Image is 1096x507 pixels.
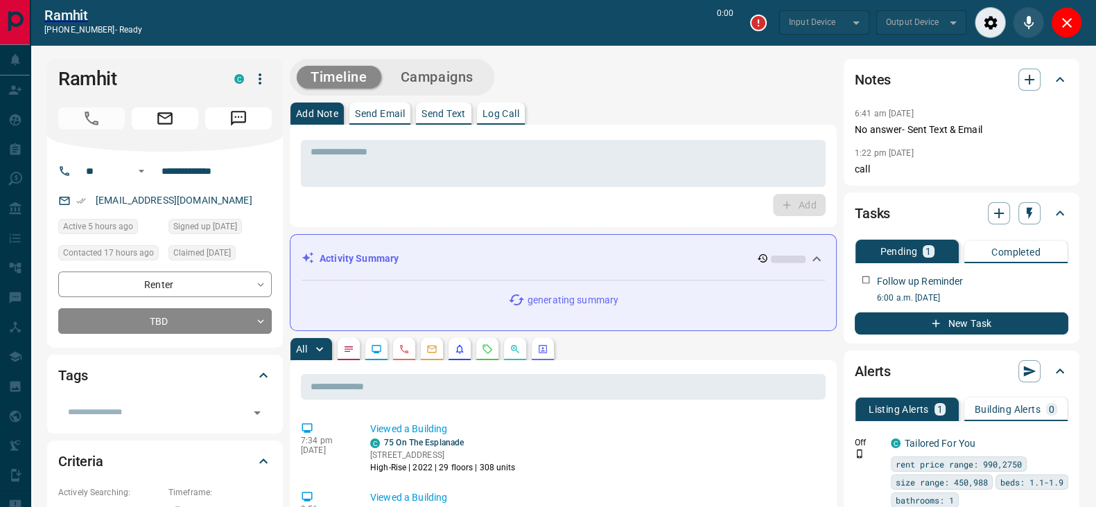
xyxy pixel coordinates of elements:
[387,66,487,89] button: Campaigns
[1013,7,1044,38] div: Mute
[855,63,1068,96] div: Notes
[133,163,150,179] button: Open
[877,274,963,289] p: Follow up Reminder
[320,251,399,266] p: Activity Summary
[58,219,162,238] div: Tue Oct 14 2025
[896,475,988,489] span: size range: 450,988
[63,220,133,233] span: Active 5 hours ago
[296,109,338,118] p: Add Note
[58,450,103,472] h2: Criteria
[96,195,252,206] a: [EMAIL_ADDRESS][DOMAIN_NAME]
[855,436,882,449] p: Off
[234,74,244,84] div: condos.ca
[44,7,142,24] a: Ramhit
[421,109,466,118] p: Send Text
[343,344,354,355] svg: Notes
[528,293,618,308] p: generating summary
[76,196,86,206] svg: Email Verified
[355,109,405,118] p: Send Email
[855,123,1068,137] p: No answer- Sent Text & Email
[510,344,521,355] svg: Opportunities
[537,344,548,355] svg: Agent Actions
[173,220,237,233] span: Signed up [DATE]
[371,344,382,355] svg: Lead Browsing Activity
[896,457,1022,471] span: rent price range: 990,2750
[58,308,272,334] div: TBD
[58,445,272,478] div: Criteria
[855,449,864,459] svg: Push Notification Only
[482,344,493,355] svg: Requests
[370,449,516,461] p: [STREET_ADDRESS]
[205,107,272,130] span: Message
[58,359,272,392] div: Tags
[63,246,154,260] span: Contacted 17 hours ago
[173,246,231,260] span: Claimed [DATE]
[975,7,1006,38] div: Audio Settings
[1051,7,1082,38] div: Close
[896,493,954,507] span: bathrooms: 1
[168,486,272,499] p: Timeframe:
[877,292,1068,304] p: 6:00 a.m. [DATE]
[880,247,917,256] p: Pending
[58,107,125,130] span: Call
[296,344,307,354] p: All
[247,403,267,423] button: Open
[855,197,1068,230] div: Tasks
[855,202,890,224] h2: Tasks
[855,312,1068,335] button: New Task
[297,66,381,89] button: Timeline
[168,219,272,238] div: Tue Sep 15 2020
[370,490,820,505] p: Viewed a Building
[975,404,1041,414] p: Building Alerts
[905,438,975,449] a: Tailored For You
[855,148,914,158] p: 1:22 pm [DATE]
[855,162,1068,177] p: call
[937,404,943,414] p: 1
[132,107,198,130] span: Email
[869,404,929,414] p: Listing Alerts
[482,109,519,118] p: Log Call
[58,486,162,499] p: Actively Searching:
[1000,475,1063,489] span: beds: 1.1-1.9
[58,245,162,265] div: Tue Oct 14 2025
[384,438,464,447] a: 75 On The Esplanade
[426,344,437,355] svg: Emails
[925,247,931,256] p: 1
[855,109,914,118] p: 6:41 am [DATE]
[855,360,891,382] h2: Alerts
[58,68,214,90] h1: Ramhit
[44,24,142,36] p: [PHONE_NUMBER] -
[370,438,380,448] div: condos.ca
[168,245,272,265] div: Sun Oct 12 2025
[370,422,820,436] p: Viewed a Building
[58,364,87,386] h2: Tags
[1049,404,1054,414] p: 0
[370,461,516,474] p: High-Rise | 2022 | 29 floors | 308 units
[119,25,143,35] span: ready
[991,247,1041,257] p: Completed
[301,445,349,455] p: [DATE]
[58,272,272,297] div: Renter
[855,69,891,91] h2: Notes
[717,7,733,38] p: 0:00
[891,438,901,448] div: condos.ca
[301,436,349,445] p: 7:34 pm
[454,344,465,355] svg: Listing Alerts
[302,246,825,272] div: Activity Summary
[855,355,1068,388] div: Alerts
[399,344,410,355] svg: Calls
